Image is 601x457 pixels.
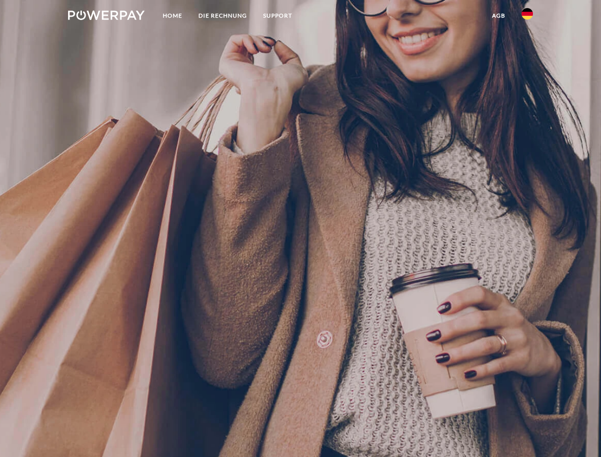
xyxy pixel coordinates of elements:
[155,7,190,24] a: Home
[255,7,300,24] a: SUPPORT
[190,7,255,24] a: DIE RECHNUNG
[484,7,513,24] a: agb
[522,8,533,20] img: de
[68,10,145,20] img: logo-powerpay-white.svg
